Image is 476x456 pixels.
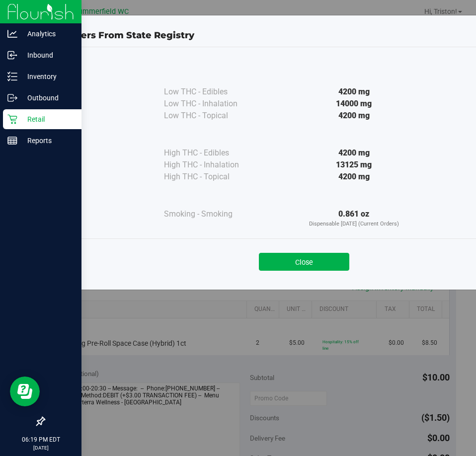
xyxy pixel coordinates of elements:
div: 0.861 oz [263,208,444,228]
div: Low THC - Topical [164,110,263,122]
div: High THC - Inhalation [164,159,263,171]
p: Inventory [17,71,77,82]
inline-svg: Retail [7,114,17,124]
div: High THC - Topical [164,171,263,183]
div: 4200 mg [263,86,444,98]
inline-svg: Analytics [7,29,17,39]
p: [DATE] [4,444,77,452]
p: Dispensable [DATE] (Current Orders) [263,220,444,228]
div: 14000 mg [263,98,444,110]
span: Orders From State Registry [63,30,194,41]
inline-svg: Outbound [7,93,17,103]
inline-svg: Inventory [7,72,17,81]
p: Reports [17,135,77,147]
div: Smoking - Smoking [164,208,263,220]
p: Outbound [17,92,77,104]
iframe: Resource center [10,377,40,406]
div: Low THC - Inhalation [164,98,263,110]
p: Retail [17,113,77,125]
div: High THC - Edibles [164,147,263,159]
div: 4200 mg [263,147,444,159]
div: 13125 mg [263,159,444,171]
inline-svg: Reports [7,136,17,146]
inline-svg: Inbound [7,50,17,60]
p: Analytics [17,28,77,40]
p: Inbound [17,49,77,61]
div: 4200 mg [263,171,444,183]
div: 4200 mg [263,110,444,122]
p: 06:19 PM EDT [4,435,77,444]
div: Low THC - Edibles [164,86,263,98]
button: Close [259,253,349,271]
